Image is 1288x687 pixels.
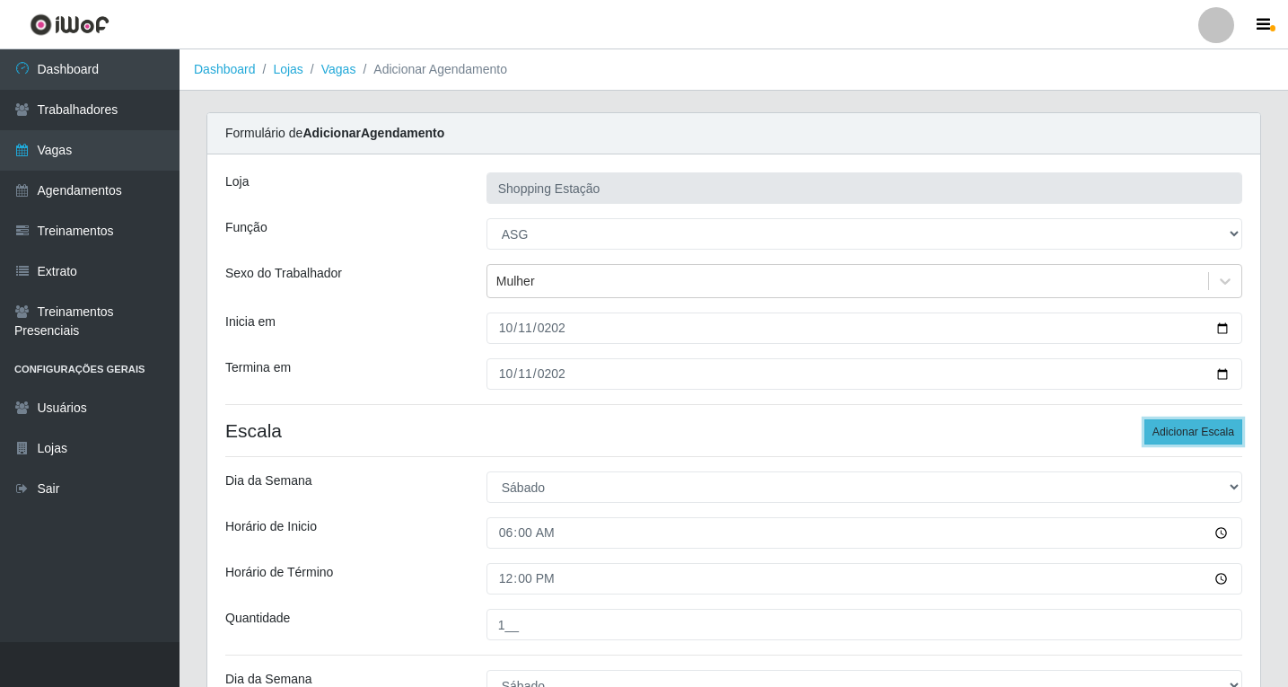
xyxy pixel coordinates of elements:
input: 00/00/0000 [486,358,1242,390]
a: Lojas [273,62,302,76]
label: Horário de Inicio [225,517,317,536]
button: Adicionar Escala [1144,419,1242,445]
div: Mulher [496,272,535,291]
label: Função [225,218,267,237]
img: CoreUI Logo [30,13,110,36]
input: 00:00 [486,517,1242,549]
h4: Escala [225,419,1242,442]
input: Informe a quantidade... [486,609,1242,640]
a: Vagas [321,62,356,76]
label: Horário de Término [225,563,333,582]
label: Sexo do Trabalhador [225,264,342,283]
div: Formulário de [207,113,1260,154]
input: 00:00 [486,563,1242,595]
a: Dashboard [194,62,256,76]
strong: Adicionar Agendamento [302,126,444,140]
nav: breadcrumb [180,49,1288,91]
label: Inicia em [225,313,276,331]
input: 00/00/0000 [486,313,1242,344]
label: Dia da Semana [225,471,312,490]
label: Quantidade [225,609,290,628]
li: Adicionar Agendamento [355,60,507,79]
label: Loja [225,172,249,191]
label: Termina em [225,358,291,377]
